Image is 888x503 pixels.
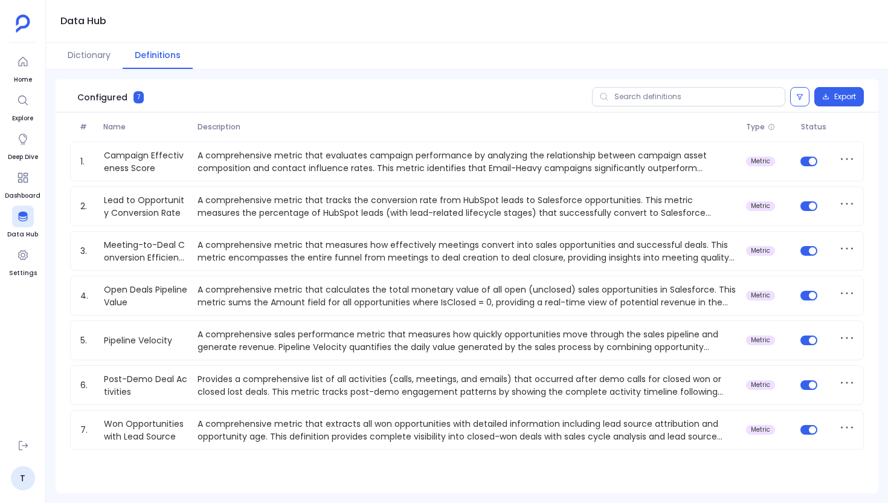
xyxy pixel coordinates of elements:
[76,290,99,302] span: 4.
[75,122,98,132] span: #
[193,373,741,397] p: Provides a comprehensive list of all activities (calls, meetings, and emails) that occurred after...
[193,284,741,308] p: A comprehensive metric that calculates the total monetary value of all open (unclosed) sales oppo...
[751,158,770,165] span: metric
[193,149,741,174] p: A comprehensive metric that evaluates campaign performance by analyzing the relationship between ...
[12,89,34,123] a: Explore
[751,203,770,210] span: metric
[834,92,856,102] span: Export
[99,239,193,263] a: Meeting-to-Deal Conversion Efficiency
[5,167,40,201] a: Dashboard
[7,230,38,239] span: Data Hub
[77,91,127,103] span: Configured
[60,13,106,30] h1: Data Hub
[8,152,38,162] span: Deep Dive
[751,426,770,433] span: metric
[592,87,785,106] input: Search definitions
[5,191,40,201] span: Dashboard
[9,244,37,278] a: Settings
[76,379,99,392] span: 6.
[751,337,770,344] span: metric
[76,245,99,258] span: 3.
[751,247,770,255] span: metric
[193,418,741,442] p: A comprehensive metric that extracts all won opportunities with detailed information including le...
[123,43,193,69] button: Definitions
[99,149,193,174] a: Campaign Effectiveness Score
[56,43,123,69] button: Dictionary
[814,87,864,106] button: Export
[134,91,144,103] span: 7
[12,114,34,123] span: Explore
[76,424,99,436] span: 7.
[751,292,770,299] span: metric
[11,466,35,490] a: T
[746,122,765,132] span: Type
[8,128,38,162] a: Deep Dive
[99,194,193,218] a: Lead to Opportunity Conversion Rate
[193,122,742,132] span: Description
[76,200,99,213] span: 2.
[99,334,177,347] a: Pipeline Velocity
[99,418,193,442] a: Won Opportunities with Lead Source
[76,155,99,168] span: 1.
[796,122,835,132] span: Status
[193,239,741,263] p: A comprehensive metric that measures how effectively meetings convert into sales opportunities an...
[76,334,99,347] span: 5.
[193,194,741,218] p: A comprehensive metric that tracks the conversion rate from HubSpot leads to Salesforce opportuni...
[7,206,38,239] a: Data Hub
[9,268,37,278] span: Settings
[12,51,34,85] a: Home
[751,381,770,389] span: metric
[193,328,741,352] p: A comprehensive sales performance metric that measures how quickly opportunities move through the...
[99,284,193,308] a: Open Deals Pipeline Value
[12,75,34,85] span: Home
[99,373,193,397] a: Post-Demo Deal Activities
[98,122,193,132] span: Name
[16,15,30,33] img: petavue logo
